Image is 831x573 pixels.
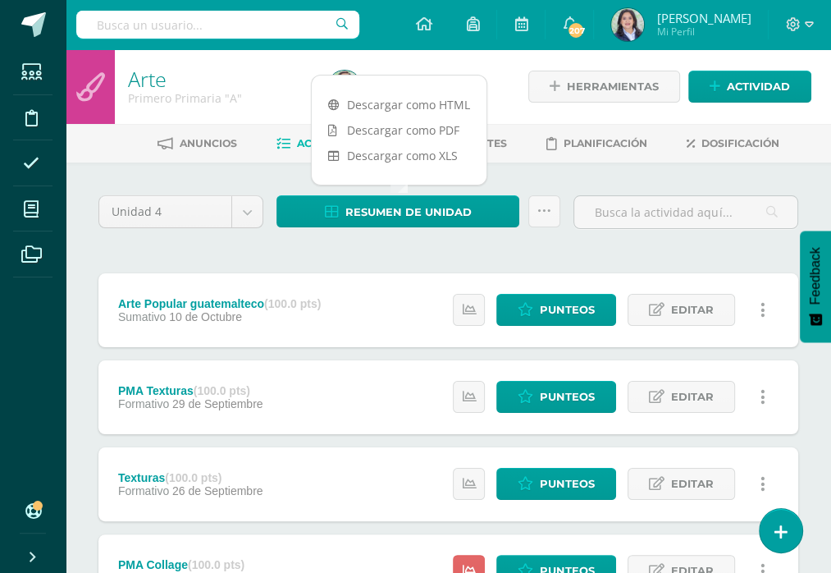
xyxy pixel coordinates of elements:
div: PMA Collage [118,558,263,571]
a: Resumen de unidad [276,195,519,227]
a: Herramientas [528,71,680,103]
img: 76910bec831e7b1d48aa6c002559430a.png [611,8,644,41]
a: Actividades [276,131,369,157]
span: Punteos [540,469,595,499]
div: PMA Texturas [118,384,263,397]
a: Dosificación [687,131,779,157]
span: 207 [567,21,585,39]
a: Actividad [688,71,811,103]
a: Punteos [496,381,616,413]
span: Anuncios [180,137,237,149]
span: Unidad 4 [112,196,219,227]
strong: (100.0 pts) [264,297,321,310]
a: Descargar como PDF [312,117,486,143]
a: Punteos [496,294,616,326]
span: Feedback [808,247,823,305]
span: Mi Perfil [656,25,751,39]
input: Busca un usuario... [76,11,359,39]
a: Descargar como HTML [312,92,486,117]
a: Arte [128,65,167,93]
span: Punteos [540,295,595,325]
span: [PERSON_NAME] [656,10,751,26]
span: 29 de Septiembre [172,397,263,410]
a: Planificación [546,131,647,157]
strong: (100.0 pts) [188,558,244,571]
span: Formativo [118,397,169,410]
a: Unidad 4 [99,196,263,227]
span: Herramientas [567,71,659,102]
span: 26 de Septiembre [172,484,263,497]
strong: (100.0 pts) [165,471,221,484]
span: 10 de Octubre [169,310,242,323]
span: Sumativo [118,310,166,323]
a: Punteos [496,468,616,500]
span: Formativo [118,484,169,497]
button: Feedback - Mostrar encuesta [800,231,831,342]
span: Actividad [727,71,790,102]
a: Anuncios [158,131,237,157]
div: Texturas [118,471,263,484]
span: Punteos [540,382,595,412]
h1: Arte [128,67,308,90]
img: ca5a4eaf8577ec6eca99aea707ba97a8.png [328,71,361,103]
span: Editar [671,382,714,412]
strong: (100.0 pts) [194,384,250,397]
span: Editar [671,469,714,499]
a: Descargar como XLS [312,143,486,168]
span: Editar [671,295,714,325]
div: Arte Popular guatemalteco [118,297,321,310]
span: Resumen de unidad [345,197,472,227]
span: Planificación [564,137,647,149]
div: Primero Primaria 'A' [128,90,308,106]
span: Actividades [297,137,369,149]
input: Busca la actividad aquí... [574,196,797,228]
span: Dosificación [701,137,779,149]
